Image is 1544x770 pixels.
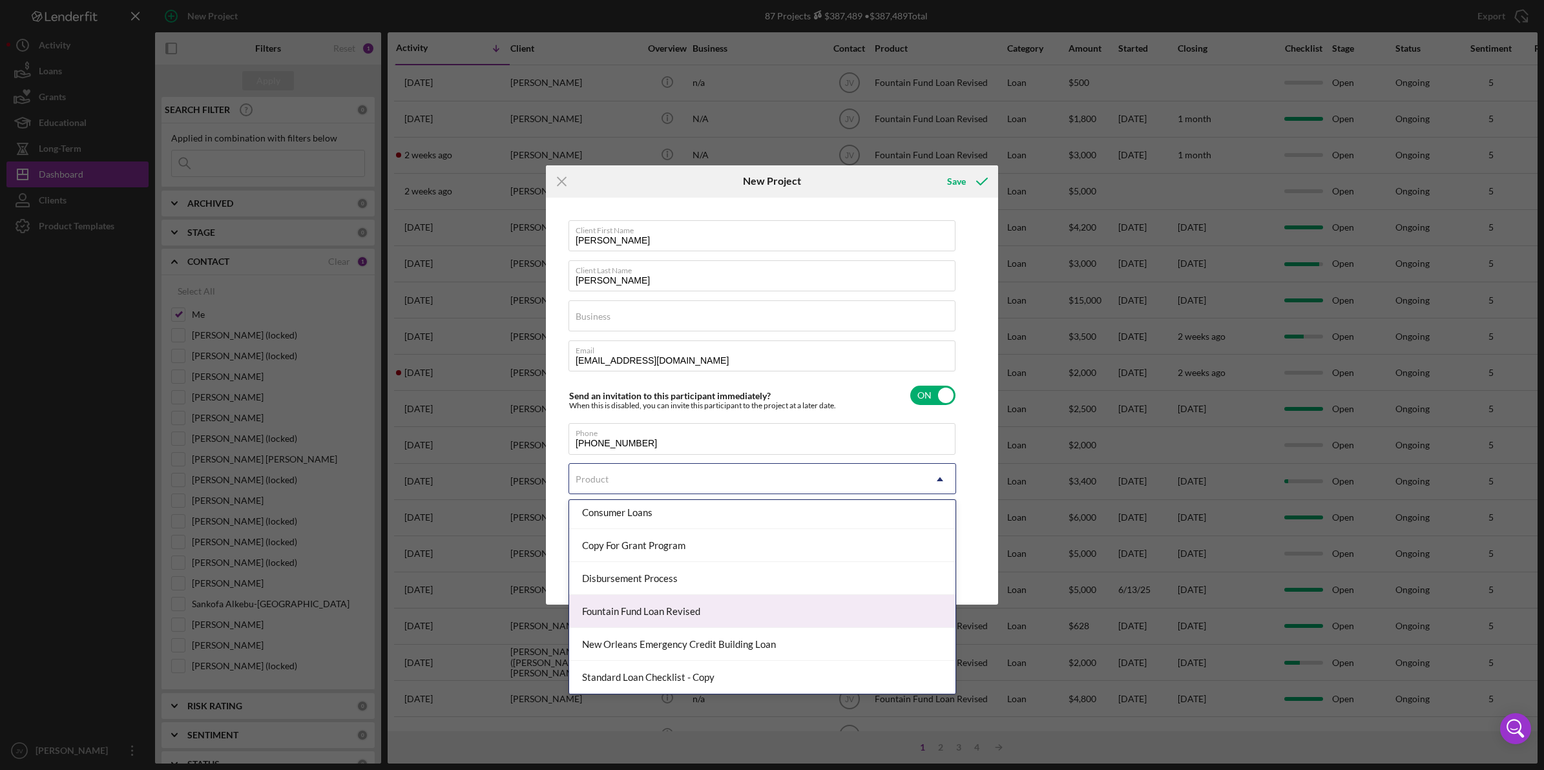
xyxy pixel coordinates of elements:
h6: New Project [743,175,801,187]
label: Send an invitation to this participant immediately? [569,390,771,401]
label: Client Last Name [576,261,955,275]
div: Consumer Loans [569,496,955,529]
div: When this is disabled, you can invite this participant to the project at a later date. [569,401,836,410]
label: Phone [576,424,955,438]
div: New Orleans Emergency Credit Building Loan [569,628,955,661]
div: Open Intercom Messenger [1500,713,1531,744]
div: Disbursement Process [569,562,955,595]
label: Email [576,341,955,355]
label: Business [576,311,610,322]
div: Save [947,169,966,194]
div: Standard Loan Checklist - Copy [569,661,955,694]
div: Copy For Grant Program [569,529,955,562]
div: Product [576,474,609,484]
div: Fountain Fund Loan Revised [569,595,955,628]
button: Save [934,169,998,194]
label: Client First Name [576,221,955,235]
